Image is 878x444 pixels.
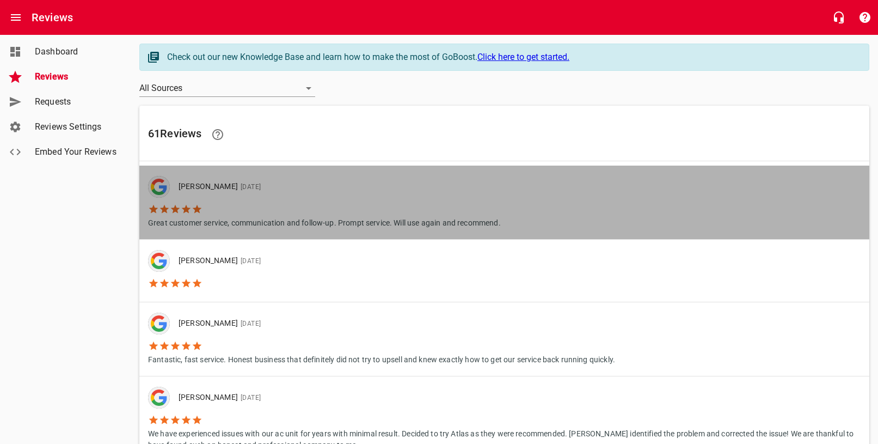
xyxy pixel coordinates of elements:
[148,121,861,148] h6: 61 Review s
[205,121,231,148] a: Learn facts about why reviews are important
[139,80,315,97] div: All Sources
[148,351,615,366] p: Fantastic, fast service. Honest business that definitely did not try to upsell and knew exactly h...
[148,313,170,334] div: Google
[35,120,118,133] span: Reviews Settings
[852,4,878,31] button: Support Portal
[179,392,852,404] p: [PERSON_NAME]
[238,183,261,191] span: [DATE]
[179,181,492,193] p: [PERSON_NAME]
[238,320,261,327] span: [DATE]
[139,302,869,376] a: [PERSON_NAME][DATE]Fantastic, fast service. Honest business that definitely did not try to upsell...
[826,4,852,31] button: Live Chat
[167,51,858,64] div: Check out our new Knowledge Base and learn how to make the most of GoBoost.
[179,318,606,330] p: [PERSON_NAME]
[148,176,170,198] div: Google
[35,95,118,108] span: Requests
[3,4,29,31] button: Open drawer
[139,240,869,302] a: [PERSON_NAME][DATE]
[148,176,170,198] img: google-dark.png
[32,9,73,26] h6: Reviews
[35,145,118,159] span: Embed Your Reviews
[148,387,170,409] img: google-dark.png
[179,255,261,267] p: [PERSON_NAME]
[238,394,261,402] span: [DATE]
[238,257,261,265] span: [DATE]
[139,166,869,239] a: [PERSON_NAME][DATE]Great customer service, communication and follow-up. Prompt service. Will use ...
[148,387,170,409] div: Google
[35,70,118,83] span: Reviews
[35,45,118,58] span: Dashboard
[148,250,170,272] img: google-dark.png
[148,313,170,334] img: google-dark.png
[148,250,170,272] div: Google
[477,52,569,62] a: Click here to get started.
[148,215,501,229] p: Great customer service, communication and follow-up. Prompt service. Will use again and recommend.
